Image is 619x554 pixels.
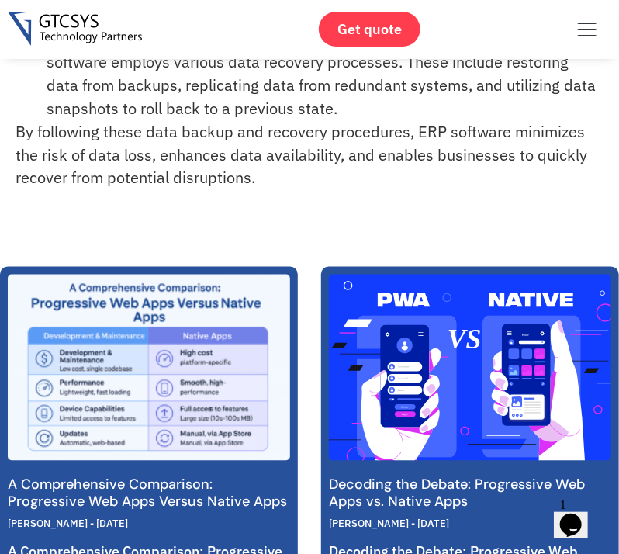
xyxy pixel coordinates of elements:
[327,258,612,478] img: Progressive Web Apps vs. Native Apps
[8,518,88,531] span: [PERSON_NAME]
[554,492,603,538] iframe: chat widget
[319,12,420,47] a: Get quote
[16,120,596,190] p: By following these data backup and recovery procedures, ERP software minimizes the risk of data l...
[8,275,290,461] a: A Comprehensive Comparison
[47,27,596,120] li: In the event of data loss or system failure, ERP software employs various data recovery processes...
[329,476,585,511] a: Decoding the Debate: Progressive Web Apps vs. Native Apps
[329,275,611,461] a: Progressive Web Apps vs. Native Apps
[337,21,402,37] span: Get quote
[329,518,409,531] span: [PERSON_NAME]
[8,476,287,511] a: A Comprehensive Comparison: Progressive Web Apps Versus Native Apps
[90,518,128,531] span: [DATE]
[411,518,449,531] span: [DATE]
[8,12,142,46] img: Gtcsys logo
[5,273,291,463] img: A Comprehensive Comparison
